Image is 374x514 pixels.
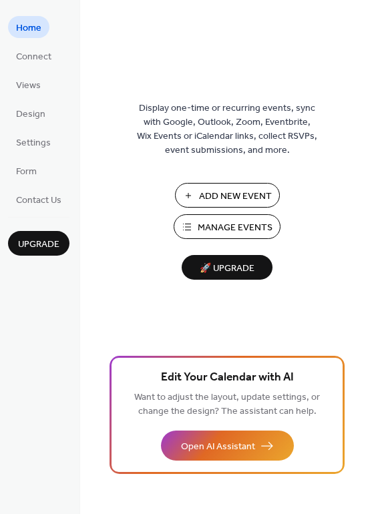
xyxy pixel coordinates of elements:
[8,102,53,124] a: Design
[8,131,59,153] a: Settings
[16,79,41,93] span: Views
[16,136,51,150] span: Settings
[16,194,61,208] span: Contact Us
[8,231,69,256] button: Upgrade
[16,165,37,179] span: Form
[161,431,294,461] button: Open AI Assistant
[16,21,41,35] span: Home
[198,221,272,235] span: Manage Events
[18,238,59,252] span: Upgrade
[8,73,49,95] a: Views
[161,368,294,387] span: Edit Your Calendar with AI
[199,190,272,204] span: Add New Event
[16,107,45,121] span: Design
[8,160,45,182] a: Form
[134,389,320,421] span: Want to adjust the layout, update settings, or change the design? The assistant can help.
[182,255,272,280] button: 🚀 Upgrade
[190,260,264,278] span: 🚀 Upgrade
[137,101,317,158] span: Display one-time or recurring events, sync with Google, Outlook, Zoom, Eventbrite, Wix Events or ...
[16,50,51,64] span: Connect
[175,183,280,208] button: Add New Event
[8,16,49,38] a: Home
[8,188,69,210] a: Contact Us
[181,440,255,454] span: Open AI Assistant
[174,214,280,239] button: Manage Events
[8,45,59,67] a: Connect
